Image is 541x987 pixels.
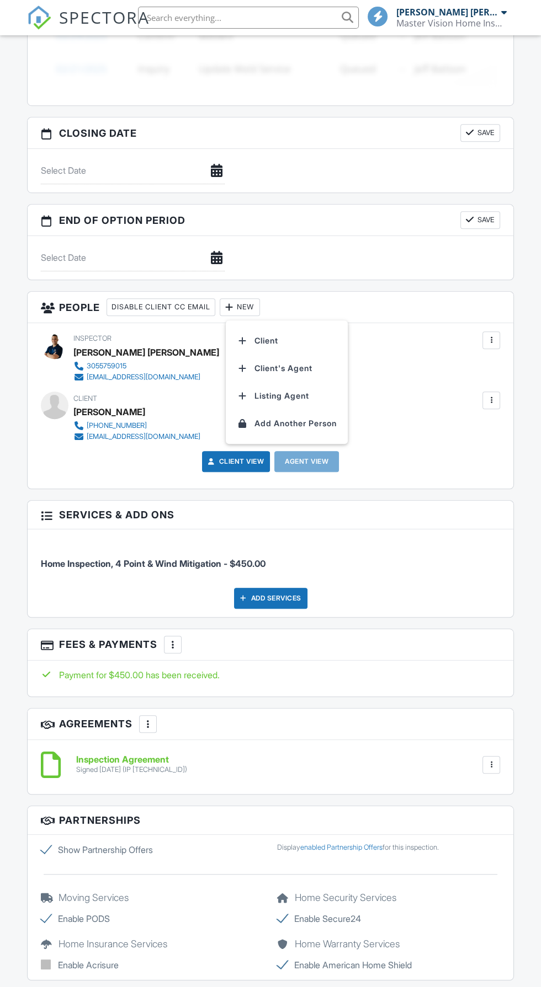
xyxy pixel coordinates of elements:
[41,669,500,681] div: Payment for $450.00 has been received.
[73,394,97,403] span: Client
[396,7,498,18] div: [PERSON_NAME] [PERSON_NAME]
[28,709,513,740] h3: Agreements
[41,938,264,950] h5: Home Insurance Services
[277,958,500,972] label: Enable American Home Shield
[28,501,513,529] h3: Services & Add ons
[28,292,513,323] h3: People
[87,362,126,371] div: 3055759015
[396,18,507,29] div: Master Vision Home Inspections Corp
[87,373,200,382] div: [EMAIL_ADDRESS][DOMAIN_NAME]
[73,404,145,420] div: [PERSON_NAME]
[76,755,187,774] a: Inspection Agreement Signed [DATE] (IP [TECHNICAL_ID])
[41,958,264,972] label: Enable Acrisure
[73,334,112,342] span: Inspector
[220,298,260,316] div: New
[28,806,513,835] h3: Partnerships
[41,9,500,94] img: blurred-tasks-251b60f19c3f713f9215ee2a18cbf2105fc2d72fcd585247cf5e9ec0c957c1dd.png
[41,843,264,856] label: Show Partnership Offers
[87,432,200,441] div: [EMAIL_ADDRESS][DOMAIN_NAME]
[277,843,500,852] div: Display for this inspection.
[277,938,500,950] h5: Home Warranty Services
[300,843,383,851] a: enabled Partnership Offers
[138,7,359,29] input: Search everything...
[234,588,307,609] div: Add Services
[76,765,187,774] div: Signed [DATE] (IP [TECHNICAL_ID])
[277,912,500,925] label: Enable Secure24
[73,420,200,431] a: [PHONE_NUMBER]
[73,372,210,383] a: [EMAIL_ADDRESS][DOMAIN_NAME]
[59,213,185,228] span: End of Option Period
[73,361,210,372] a: 3055759015
[41,244,225,271] input: Select Date
[41,912,264,925] label: Enable PODS
[206,456,264,467] a: Client View
[277,892,500,903] h5: Home Security Services
[76,755,187,765] h6: Inspection Agreement
[41,157,225,184] input: Select Date
[28,629,513,661] h3: Fees & Payments
[59,126,137,141] span: Closing date
[27,6,51,30] img: The Best Home Inspection Software - Spectora
[41,558,266,569] span: Home Inspection, 4 Point & Wind Mitigation - $450.00
[27,15,150,38] a: SPECTORA
[73,431,200,442] a: [EMAIL_ADDRESS][DOMAIN_NAME]
[87,421,147,430] div: [PHONE_NUMBER]
[73,344,219,361] div: [PERSON_NAME] [PERSON_NAME]
[59,6,150,29] span: SPECTORA
[460,211,500,229] button: Save
[41,892,264,903] h5: Moving Services
[460,124,500,142] button: Save
[107,298,215,316] div: Disable Client CC Email
[41,538,500,578] li: Service: Home Inspection, 4 Point & Wind Mitigation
